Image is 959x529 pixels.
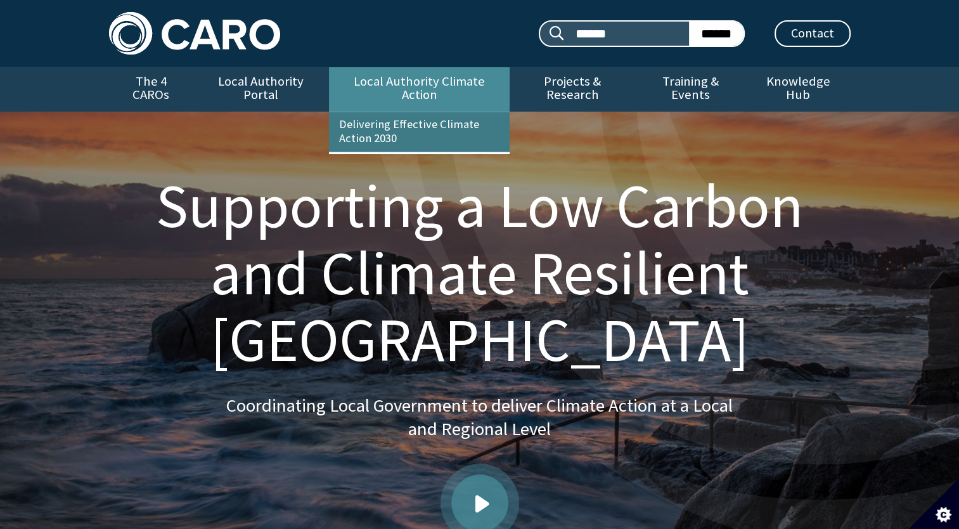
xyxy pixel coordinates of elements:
p: Coordinating Local Government to deliver Climate Action at a Local and Regional Level [226,394,733,441]
h1: Supporting a Low Carbon and Climate Resilient [GEOGRAPHIC_DATA] [124,173,835,374]
img: Caro logo [109,12,280,55]
a: Projects & Research [510,67,635,112]
a: Delivering Effective Climate Action 2030 [329,112,510,152]
a: Training & Events [635,67,746,112]
a: Local Authority Climate Action [329,67,510,112]
a: The 4 CAROs [109,67,193,112]
a: Local Authority Portal [193,67,329,112]
a: Contact [775,20,851,47]
a: Knowledge Hub [746,67,850,112]
button: Set cookie preferences [908,478,959,529]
